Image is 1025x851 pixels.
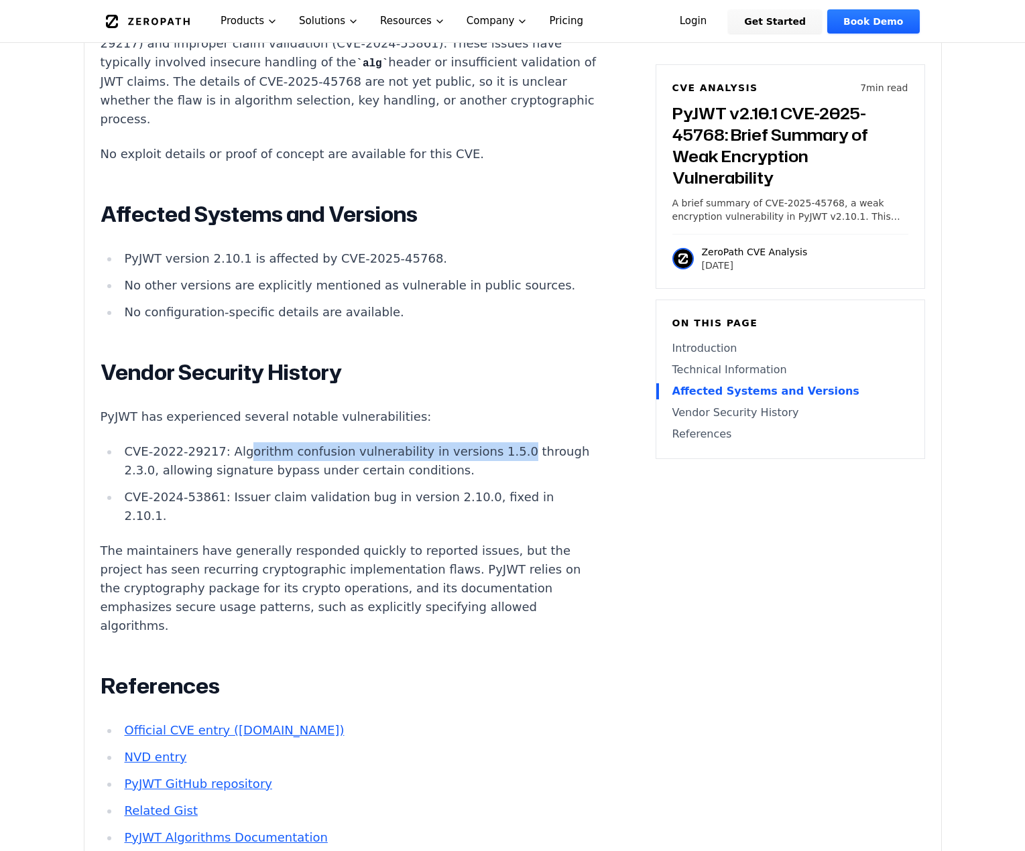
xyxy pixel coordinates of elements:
p: ZeroPath CVE Analysis [702,245,808,259]
li: PyJWT version 2.10.1 is affected by CVE-2025-45768. [119,249,599,268]
a: Get Started [728,9,822,34]
img: ZeroPath CVE Analysis [672,248,694,269]
a: Affected Systems and Versions [672,383,908,399]
a: Book Demo [827,9,919,34]
h6: On this page [672,316,908,330]
li: No configuration-specific details are available. [119,303,599,322]
li: CVE-2024-53861: Issuer claim validation bug in version 2.10.0, fixed in 2.10.1. [119,488,599,525]
a: Introduction [672,340,908,356]
p: No exploit details or proof of concept are available for this CVE. [101,145,599,163]
code: alg [356,58,388,70]
a: PyJWT Algorithms Documentation [124,830,327,844]
p: Previous PyJWT vulnerabilities have included algorithm confusion (CVE-2022-29217) and improper cl... [101,15,599,129]
p: [DATE] [702,259,808,272]
p: PyJWT has experienced several notable vulnerabilities: [101,407,599,426]
p: 7 min read [860,81,908,94]
a: Vendor Security History [672,405,908,421]
h6: CVE Analysis [672,81,758,94]
h2: Vendor Security History [101,359,599,386]
h3: PyJWT v2.10.1 CVE-2025-45768: Brief Summary of Weak Encryption Vulnerability [672,103,908,188]
h2: References [101,673,599,700]
a: References [672,426,908,442]
p: The maintainers have generally responded quickly to reported issues, but the project has seen rec... [101,541,599,635]
li: No other versions are explicitly mentioned as vulnerable in public sources. [119,276,599,295]
a: Login [664,9,723,34]
p: A brief summary of CVE-2025-45768, a weak encryption vulnerability in PyJWT v2.10.1. This post co... [672,196,908,223]
h2: Affected Systems and Versions [101,201,599,228]
a: PyJWT GitHub repository [124,777,272,791]
a: Related Gist [124,803,197,817]
li: CVE-2022-29217: Algorithm confusion vulnerability in versions 1.5.0 through 2.3.0, allowing signa... [119,442,599,480]
a: Official CVE entry ([DOMAIN_NAME]) [124,723,344,737]
a: NVD entry [124,750,186,764]
a: Technical Information [672,362,908,378]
